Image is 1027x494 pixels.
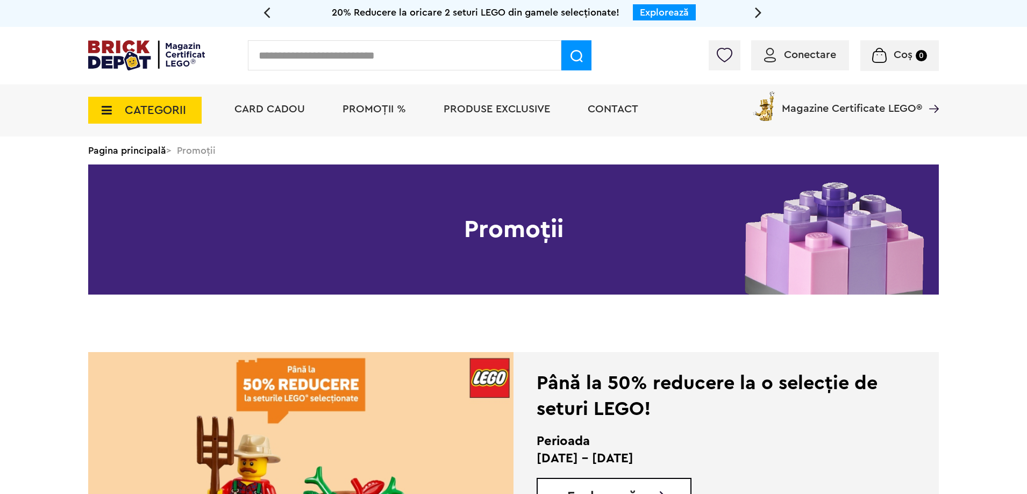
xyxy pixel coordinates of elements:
[234,104,305,114] a: Card Cadou
[332,8,619,17] span: 20% Reducere la oricare 2 seturi LEGO din gamele selecționate!
[444,104,550,114] a: Produse exclusive
[88,164,939,295] h1: Promoții
[588,104,638,114] a: Contact
[784,49,836,60] span: Conectare
[537,450,886,467] p: [DATE] - [DATE]
[764,49,836,60] a: Conectare
[125,104,186,116] span: CATEGORII
[916,50,927,61] small: 0
[894,49,912,60] span: Coș
[537,370,886,422] div: Până la 50% reducere la o selecție de seturi LEGO!
[640,8,689,17] a: Explorează
[343,104,406,114] a: PROMOȚII %
[88,146,166,155] a: Pagina principală
[782,89,922,114] span: Magazine Certificate LEGO®
[88,137,939,164] div: > Promoții
[537,433,886,450] h2: Perioada
[922,89,939,100] a: Magazine Certificate LEGO®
